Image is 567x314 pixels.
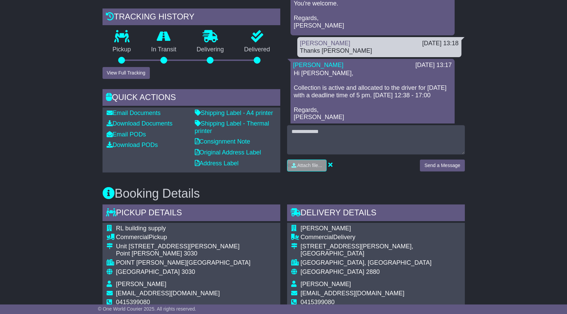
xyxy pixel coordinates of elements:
[103,187,465,200] h3: Booking Details
[301,234,461,241] div: Delivery
[195,110,273,116] a: Shipping Label - A4 printer
[301,225,351,232] span: [PERSON_NAME]
[107,131,146,138] a: Email PODs
[301,281,351,287] span: [PERSON_NAME]
[301,268,364,275] span: [GEOGRAPHIC_DATA]
[301,250,461,258] div: [GEOGRAPHIC_DATA]
[107,142,158,148] a: Download PODs
[300,47,459,55] div: Thanks [PERSON_NAME]
[103,89,280,108] div: Quick Actions
[287,204,465,223] div: Delivery Details
[301,290,405,297] span: [EMAIL_ADDRESS][DOMAIN_NAME]
[195,149,261,156] a: Original Address Label
[103,46,141,53] p: Pickup
[420,160,464,171] button: Send a Message
[294,70,451,129] p: Hi [PERSON_NAME], Collection is active and allocated to the driver for [DATE] with a deadline tim...
[141,46,187,53] p: In Transit
[195,160,239,167] a: Address Label
[116,259,273,267] div: POINT [PERSON_NAME][GEOGRAPHIC_DATA]
[301,259,461,267] div: [GEOGRAPHIC_DATA], [GEOGRAPHIC_DATA]
[301,299,335,305] span: 0415399080
[195,138,250,145] a: Consignment Note
[301,234,333,241] span: Commercial
[116,234,149,241] span: Commercial
[103,9,280,27] div: Tracking history
[422,40,459,47] div: [DATE] 13:18
[195,120,269,134] a: Shipping Label - Thermal printer
[116,234,273,241] div: Pickup
[116,299,150,305] span: 0415399080
[234,46,280,53] p: Delivered
[116,290,220,297] span: [EMAIL_ADDRESS][DOMAIN_NAME]
[103,204,280,223] div: Pickup Details
[293,62,344,68] a: [PERSON_NAME]
[415,62,452,69] div: [DATE] 13:17
[116,243,273,250] div: Unit [STREET_ADDRESS][PERSON_NAME]
[187,46,234,53] p: Delivering
[301,243,461,250] div: [STREET_ADDRESS][PERSON_NAME],
[182,268,195,275] span: 3030
[107,110,161,116] a: Email Documents
[116,281,167,287] span: [PERSON_NAME]
[116,225,166,232] span: RL building supply
[116,250,273,258] div: Point [PERSON_NAME] 3030
[107,120,173,127] a: Download Documents
[98,306,196,312] span: © One World Courier 2025. All rights reserved.
[116,268,180,275] span: [GEOGRAPHIC_DATA]
[300,40,350,47] a: [PERSON_NAME]
[103,67,150,79] button: View Full Tracking
[366,268,380,275] span: 2880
